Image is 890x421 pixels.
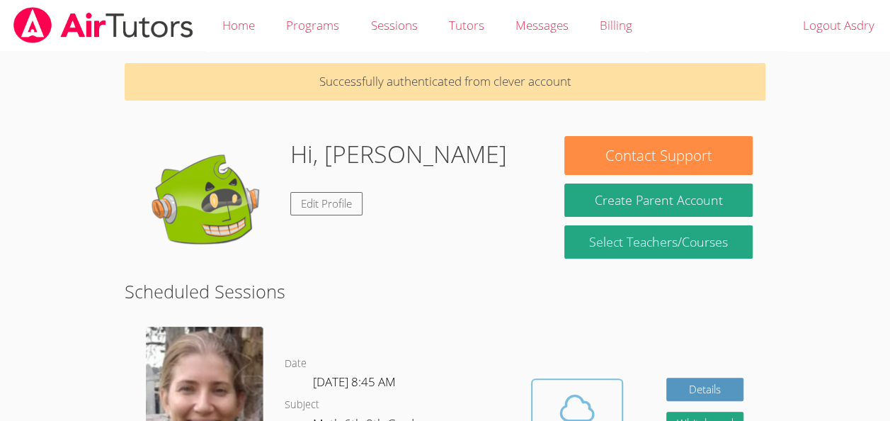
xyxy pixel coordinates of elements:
p: Successfully authenticated from clever account [125,63,765,101]
img: default.png [137,136,279,278]
dt: Subject [285,396,319,414]
h1: Hi, [PERSON_NAME] [290,136,507,172]
button: Contact Support [564,136,752,175]
a: Details [666,378,744,401]
img: airtutors_banner-c4298cdbf04f3fff15de1276eac7730deb9818008684d7c2e4769d2f7ddbe033.png [12,7,195,43]
h2: Scheduled Sessions [125,278,765,305]
dt: Date [285,355,307,373]
span: [DATE] 8:45 AM [313,374,396,390]
span: Messages [515,17,569,33]
a: Select Teachers/Courses [564,225,752,259]
a: Edit Profile [290,192,363,215]
button: Create Parent Account [564,184,752,217]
